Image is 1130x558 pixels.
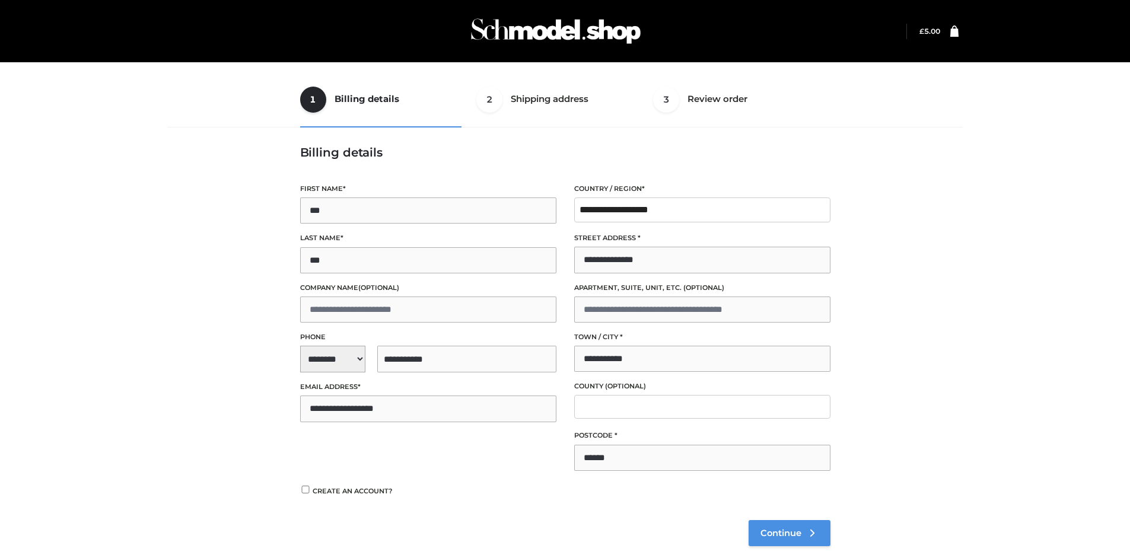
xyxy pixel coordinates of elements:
span: (optional) [683,283,724,292]
label: First name [300,183,556,194]
span: (optional) [358,283,399,292]
label: Street address [574,232,830,244]
span: £ [919,27,924,36]
label: Country / Region [574,183,830,194]
h3: Billing details [300,145,830,160]
label: Town / City [574,331,830,343]
a: Continue [749,520,830,546]
label: Apartment, suite, unit, etc. [574,282,830,294]
label: County [574,381,830,392]
label: Company name [300,282,556,294]
span: Continue [760,528,801,538]
label: Last name [300,232,556,244]
label: Email address [300,381,556,393]
input: Create an account? [300,486,311,493]
label: Phone [300,331,556,343]
span: (optional) [605,382,646,390]
span: Create an account? [313,487,393,495]
img: Schmodel Admin 964 [467,8,645,55]
label: Postcode [574,430,830,441]
bdi: 5.00 [919,27,940,36]
a: £5.00 [919,27,940,36]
